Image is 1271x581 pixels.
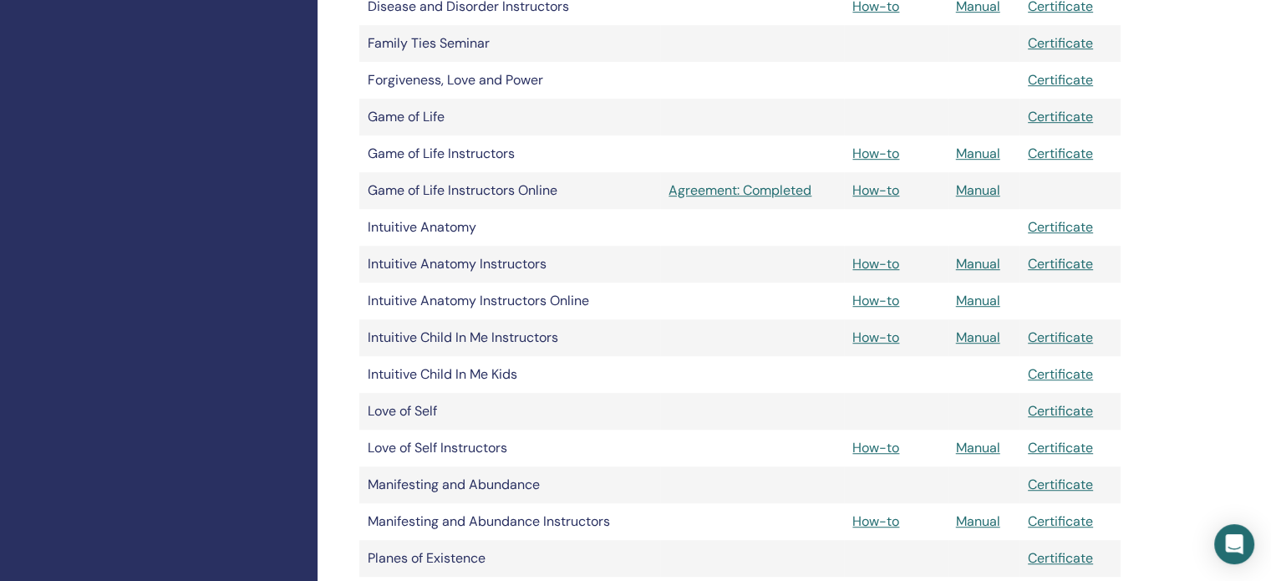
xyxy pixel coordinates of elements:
a: Certificate [1028,512,1093,530]
a: Manual [956,145,1000,162]
a: How-to [852,292,899,309]
a: Certificate [1028,439,1093,456]
td: Intuitive Child In Me Kids [359,356,660,393]
a: Manual [956,329,1000,346]
a: Manual [956,512,1000,530]
td: Intuitive Anatomy [359,209,660,246]
td: Love of Self [359,393,660,430]
a: Certificate [1028,255,1093,273]
td: Intuitive Anatomy Instructors [359,246,660,283]
a: Certificate [1028,365,1093,383]
a: Certificate [1028,71,1093,89]
a: Manual [956,181,1000,199]
a: How-to [852,439,899,456]
a: How-to [852,329,899,346]
a: Manual [956,439,1000,456]
a: How-to [852,181,899,199]
a: Certificate [1028,34,1093,52]
td: Game of Life [359,99,660,135]
td: Forgiveness, Love and Power [359,62,660,99]
td: Love of Self Instructors [359,430,660,466]
a: How-to [852,145,899,162]
td: Game of Life Instructors [359,135,660,172]
a: How-to [852,255,899,273]
a: Certificate [1028,108,1093,125]
td: Manifesting and Abundance Instructors [359,503,660,540]
a: How-to [852,512,899,530]
td: Manifesting and Abundance [359,466,660,503]
a: Certificate [1028,145,1093,162]
a: Certificate [1028,476,1093,493]
a: Manual [956,255,1000,273]
td: Planes of Existence [359,540,660,577]
a: Agreement: Completed [669,181,836,201]
td: Intuitive Child In Me Instructors [359,319,660,356]
a: Certificate [1028,402,1093,420]
a: Manual [956,292,1000,309]
a: Certificate [1028,218,1093,236]
div: Open Intercom Messenger [1214,524,1254,564]
td: Family Ties Seminar [359,25,660,62]
td: Game of Life Instructors Online [359,172,660,209]
a: Certificate [1028,549,1093,567]
a: Certificate [1028,329,1093,346]
td: Intuitive Anatomy Instructors Online [359,283,660,319]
